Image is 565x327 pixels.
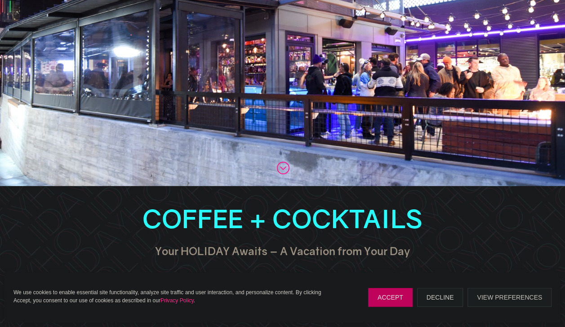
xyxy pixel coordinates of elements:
[467,288,552,307] button: View preferences
[368,288,413,307] button: Accept
[13,288,337,305] p: We use cookies to enable essential site functionality, analyze site traffic and user interaction,...
[80,270,485,323] h5: Start or end your day at HOLIDAY, the open air specialty coffee + craft cocktail bar located at [...
[276,161,289,174] a: ;
[417,288,463,307] button: Decline
[155,244,410,257] span: Your HOLIDAY Awaits – A Vacation from Your Day
[160,297,194,304] a: Privacy Policy
[57,206,509,236] h1: cOFFEE + cocktails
